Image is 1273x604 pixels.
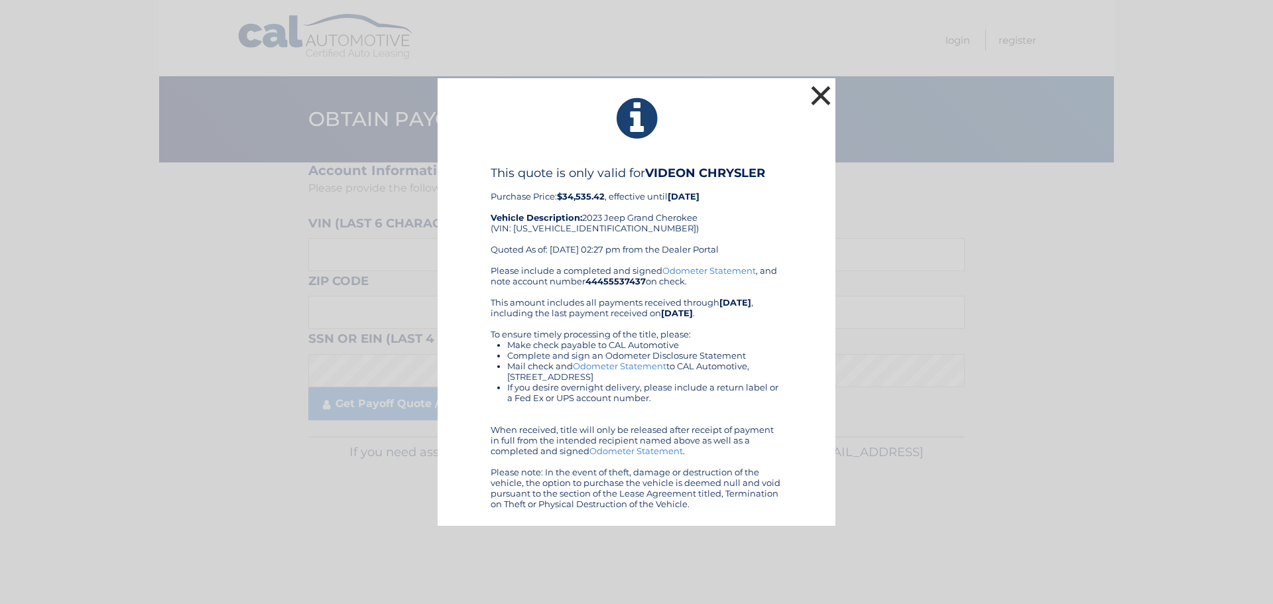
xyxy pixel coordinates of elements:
[662,265,756,276] a: Odometer Statement
[491,166,782,180] h4: This quote is only valid for
[585,276,646,286] b: 44455537437
[507,350,782,361] li: Complete and sign an Odometer Disclosure Statement
[507,339,782,350] li: Make check payable to CAL Automotive
[668,191,699,202] b: [DATE]
[573,361,666,371] a: Odometer Statement
[808,82,834,109] button: ×
[507,361,782,382] li: Mail check and to CAL Automotive, [STREET_ADDRESS]
[645,166,765,180] b: VIDEON CHRYSLER
[491,166,782,265] div: Purchase Price: , effective until 2023 Jeep Grand Cherokee (VIN: [US_VEHICLE_IDENTIFICATION_NUMBE...
[719,297,751,308] b: [DATE]
[491,265,782,509] div: Please include a completed and signed , and note account number on check. This amount includes al...
[507,382,782,403] li: If you desire overnight delivery, please include a return label or a Fed Ex or UPS account number.
[661,308,693,318] b: [DATE]
[557,191,605,202] b: $34,535.42
[589,446,683,456] a: Odometer Statement
[491,212,582,223] strong: Vehicle Description:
